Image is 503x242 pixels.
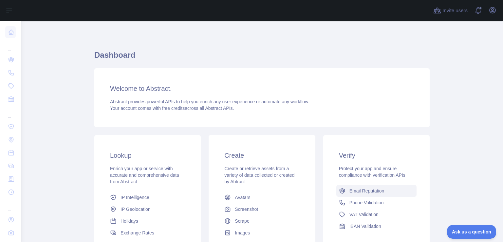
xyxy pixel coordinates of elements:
[336,185,417,197] a: Email Reputation
[447,225,496,239] iframe: Toggle Customer Support
[110,106,234,111] span: Your account comes with across all Abstract APIs.
[224,151,299,160] h3: Create
[235,194,250,201] span: Avatars
[336,220,417,232] a: IBAN Validation
[110,99,309,104] span: Abstract provides powerful APIs to help you enrich any user experience or automate any workflow.
[442,7,468,14] span: Invite users
[121,206,151,212] span: IP Geolocation
[349,211,379,218] span: VAT Validation
[107,215,188,227] a: Holidays
[222,227,302,239] a: Images
[235,206,258,212] span: Screenshot
[339,166,405,178] span: Protect your app and ensure compliance with verification APIs
[336,209,417,220] a: VAT Validation
[110,151,185,160] h3: Lookup
[349,188,384,194] span: Email Reputation
[110,84,414,93] h3: Welcome to Abstract.
[121,194,149,201] span: IP Intelligence
[349,199,384,206] span: Phone Validation
[94,50,430,66] h1: Dashboard
[432,5,469,16] button: Invite users
[339,151,414,160] h3: Verify
[121,230,154,236] span: Exchange Rates
[5,106,16,119] div: ...
[121,218,138,224] span: Holidays
[349,223,381,230] span: IBAN Validation
[222,192,302,203] a: Avatars
[235,218,249,224] span: Scrape
[107,227,188,239] a: Exchange Rates
[222,215,302,227] a: Scrape
[224,166,294,184] span: Create or retrieve assets from a variety of data collected or created by Abtract
[235,230,250,236] span: Images
[107,192,188,203] a: IP Intelligence
[5,39,16,52] div: ...
[222,203,302,215] a: Screenshot
[107,203,188,215] a: IP Geolocation
[110,166,179,184] span: Enrich your app or service with accurate and comprehensive data from Abstract
[336,197,417,209] a: Phone Validation
[162,106,185,111] span: free credits
[5,199,16,212] div: ...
